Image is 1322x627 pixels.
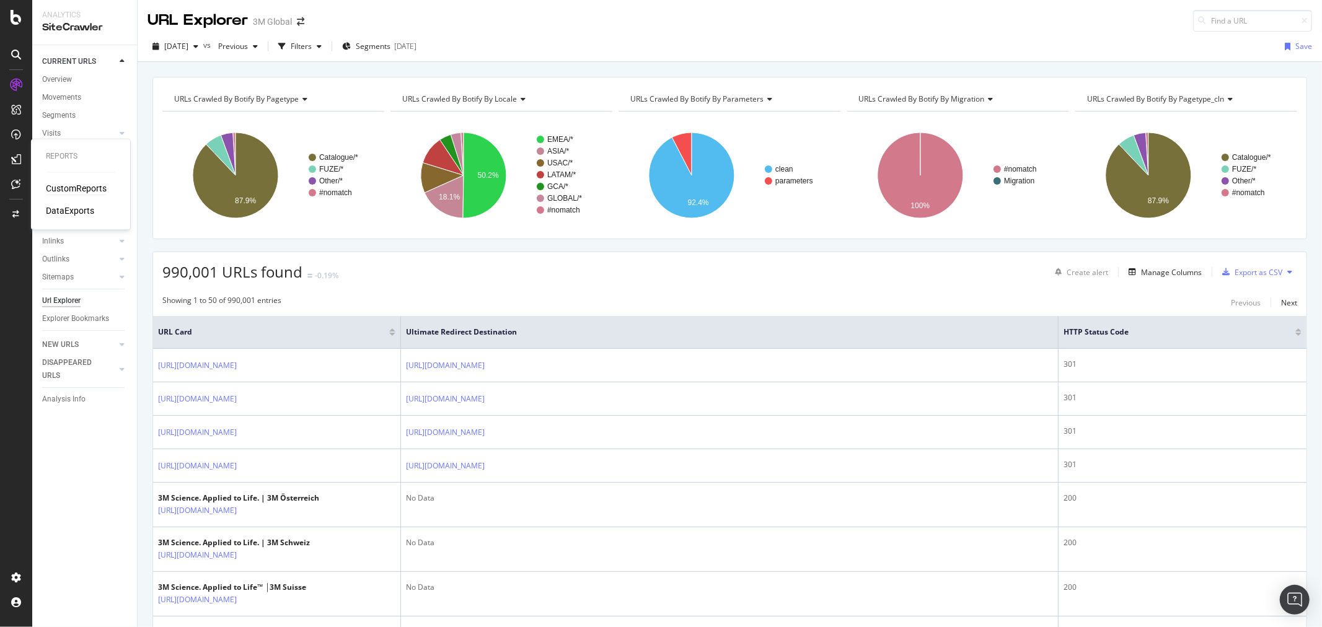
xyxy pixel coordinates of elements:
[46,151,115,162] div: Reports
[1232,165,1257,173] text: FUZE/*
[42,393,128,406] a: Analysis Info
[315,270,338,281] div: -0.19%
[307,274,312,278] img: Equal
[148,37,203,56] button: [DATE]
[42,55,116,68] a: CURRENT URLS
[547,170,576,179] text: LATAM/*
[42,235,116,248] a: Inlinks
[42,312,128,325] a: Explorer Bookmarks
[213,41,248,51] span: Previous
[775,165,793,173] text: clean
[1050,262,1108,282] button: Create alert
[42,271,74,284] div: Sitemaps
[406,359,485,372] a: [URL][DOMAIN_NAME]
[158,582,307,593] div: 3M Science. Applied to Life™ │3M Suisse
[158,594,237,606] a: [URL][DOMAIN_NAME]
[1231,297,1261,308] div: Previous
[148,10,248,31] div: URL Explorer
[688,198,709,207] text: 92.4%
[164,41,188,51] span: 2025 Sep. 14th
[42,356,116,382] a: DISAPPEARED URLS
[319,165,344,173] text: FUZE/*
[619,121,840,229] svg: A chart.
[1232,177,1256,185] text: Other/*
[42,338,79,351] div: NEW URLS
[291,41,312,51] div: Filters
[406,537,1053,548] div: No Data
[547,135,573,144] text: EMEA/*
[1232,153,1271,162] text: Catalogue/*
[42,73,72,86] div: Overview
[42,55,96,68] div: CURRENT URLS
[1067,267,1108,278] div: Create alert
[42,356,105,382] div: DISAPPEARED URLS
[42,235,64,248] div: Inlinks
[547,206,580,214] text: #nomatch
[1141,267,1202,278] div: Manage Columns
[406,582,1053,593] div: No Data
[628,89,829,109] h4: URLs Crawled By Botify By parameters
[203,40,213,50] span: vs
[158,504,237,517] a: [URL][DOMAIN_NAME]
[847,121,1069,229] svg: A chart.
[42,253,116,266] a: Outlinks
[1087,94,1225,104] span: URLs Crawled By Botify By pagetype_cln
[857,89,1058,109] h4: URLs Crawled By Botify By migration
[390,121,612,229] svg: A chart.
[42,338,116,351] a: NEW URLS
[162,121,384,229] svg: A chart.
[400,89,601,109] h4: URLs Crawled By Botify By locale
[319,177,343,185] text: Other/*
[42,91,81,104] div: Movements
[910,201,930,210] text: 100%
[547,147,570,156] text: ASIA/*
[406,327,1034,338] span: Ultimate Redirect Destination
[46,183,107,195] a: CustomReports
[1295,41,1312,51] div: Save
[174,94,299,104] span: URLs Crawled By Botify By pagetype
[162,261,302,282] span: 990,001 URLs found
[162,295,281,310] div: Showing 1 to 50 of 990,001 entries
[42,312,109,325] div: Explorer Bookmarks
[1124,265,1202,279] button: Manage Columns
[158,327,386,338] span: URL Card
[406,393,485,405] a: [URL][DOMAIN_NAME]
[158,426,237,439] a: [URL][DOMAIN_NAME]
[1232,188,1265,197] text: #nomatch
[1148,196,1169,205] text: 87.9%
[158,549,237,561] a: [URL][DOMAIN_NAME]
[297,17,304,26] div: arrow-right-arrow-left
[402,94,517,104] span: URLs Crawled By Botify By locale
[42,109,76,122] div: Segments
[158,460,237,472] a: [URL][DOMAIN_NAME]
[1064,493,1302,504] div: 200
[859,94,985,104] span: URLs Crawled By Botify By migration
[42,271,116,284] a: Sitemaps
[42,91,128,104] a: Movements
[1064,582,1302,593] div: 200
[547,194,582,203] text: GLOBAL/*
[1064,392,1302,403] div: 301
[547,182,568,191] text: GCA/*
[439,193,460,201] text: 18.1%
[1064,359,1302,370] div: 301
[775,177,813,185] text: parameters
[1280,37,1312,56] button: Save
[630,94,764,104] span: URLs Crawled By Botify By parameters
[406,460,485,472] a: [URL][DOMAIN_NAME]
[235,196,256,205] text: 87.9%
[406,426,485,439] a: [URL][DOMAIN_NAME]
[356,41,390,51] span: Segments
[337,37,421,56] button: Segments[DATE]
[46,205,94,217] a: DataExports
[1085,89,1286,109] h4: URLs Crawled By Botify By pagetype_cln
[1004,165,1037,173] text: #nomatch
[42,393,86,406] div: Analysis Info
[42,253,69,266] div: Outlinks
[547,159,573,167] text: USAC/*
